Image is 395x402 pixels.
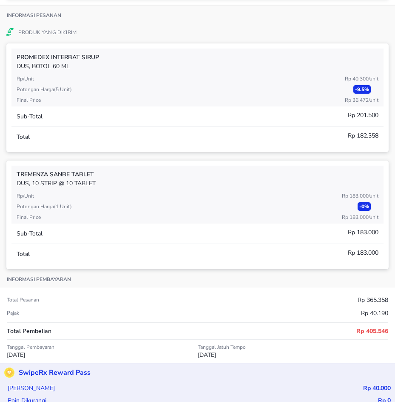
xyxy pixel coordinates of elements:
[358,296,388,304] p: Rp 365.358
[348,228,378,237] p: Rp 183.000
[361,309,388,318] p: Rp 40.190
[7,310,19,316] p: Pajak
[198,344,389,350] p: Tanggal Jatuh Tempo
[17,192,34,200] p: Rp/Unit
[369,214,378,221] span: / Unit
[198,350,389,359] p: [DATE]
[348,111,378,120] p: Rp 201.500
[17,96,41,104] p: Final Price
[369,192,378,199] span: / Unit
[356,327,388,336] p: Rp 405.546
[345,96,378,104] p: Rp 36.472
[17,112,43,121] p: Sub-Total
[17,170,378,179] p: TREMENZA Sanbe TABLET
[7,344,198,350] p: Tanggal Pembayaran
[369,97,378,103] span: / Unit
[7,276,71,283] p: Informasi pembayaran
[7,296,39,303] p: Total pesanan
[17,62,378,71] p: DUS, BOTOL 60 ML
[342,192,378,200] p: Rp 183.000
[17,250,30,258] p: Total
[369,75,378,82] span: / Unit
[17,203,72,210] p: Potongan harga ( 1 Unit )
[17,179,378,188] p: DUS, 10 STRIP @ 10 TABLET
[17,229,43,238] p: Sub-Total
[18,28,77,37] p: Produk Yang Dikirim
[17,53,378,62] p: PROMEDEX Interbat SIRUP
[348,131,378,140] p: Rp 182.358
[7,12,61,19] p: Informasi Pesanan
[363,384,391,393] p: Rp 40.000
[4,384,55,393] p: [PERSON_NAME]
[17,75,34,83] p: Rp/Unit
[353,85,371,94] p: - 9.5 %
[17,132,30,141] p: Total
[348,248,378,257] p: Rp 183.000
[7,327,51,336] p: Total Pembelian
[17,213,41,221] p: Final Price
[342,213,378,221] p: Rp 183.000
[7,350,198,359] p: [DATE]
[345,75,378,83] p: Rp 40.300
[17,86,72,93] p: Potongan harga ( 5 Unit )
[358,202,371,211] p: - 0 %
[14,368,91,378] p: SwipeRx Reward Pass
